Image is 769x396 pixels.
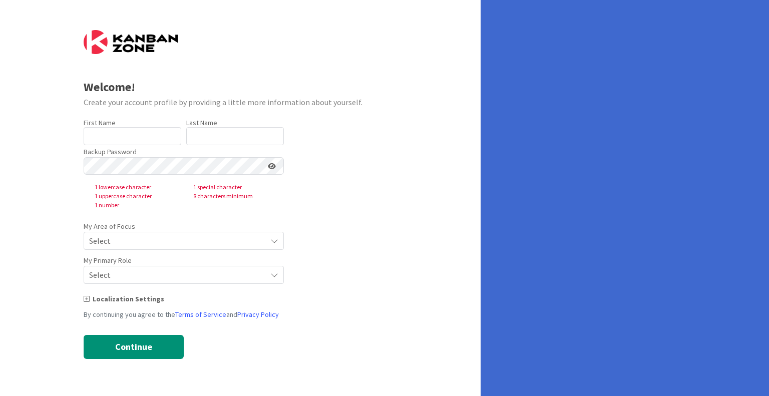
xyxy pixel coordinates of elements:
label: First Name [84,118,116,127]
a: Privacy Policy [237,310,279,319]
span: Select [89,234,261,248]
div: Welcome! [84,78,398,96]
span: 8 characters minimum [185,192,284,201]
span: 1 lowercase character [87,183,185,192]
label: Backup Password [84,147,137,157]
label: My Primary Role [84,255,132,266]
a: Terms of Service [175,310,226,319]
div: Create your account profile by providing a little more information about yourself. [84,96,398,108]
div: Localization Settings [84,294,398,304]
span: 1 special character [185,183,284,192]
label: Last Name [186,118,217,127]
button: Continue [84,335,184,359]
label: My Area of Focus [84,221,135,232]
span: Select [89,268,261,282]
img: Kanban Zone [84,30,178,54]
span: 1 uppercase character [87,192,185,201]
div: By continuing you agree to the and [84,309,398,320]
span: 1 number [87,201,185,210]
